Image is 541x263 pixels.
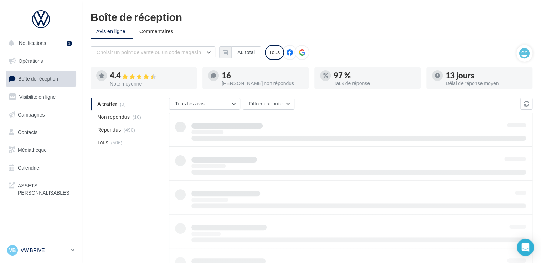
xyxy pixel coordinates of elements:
[4,160,78,175] a: Calendrier
[133,114,141,120] span: (16)
[18,147,47,153] span: Médiathèque
[111,140,122,145] span: (506)
[18,129,37,135] span: Contacts
[97,139,108,146] span: Tous
[97,49,201,55] span: Choisir un point de vente ou un code magasin
[219,46,261,58] button: Au total
[139,28,173,34] span: Commentaires
[18,111,45,117] span: Campagnes
[4,107,78,122] a: Campagnes
[67,41,72,46] div: 1
[334,72,415,79] div: 97 %
[6,243,76,257] a: VB VW BRIVE
[4,89,78,104] a: Visibilité en ligne
[9,247,16,254] span: VB
[91,46,215,58] button: Choisir un point de vente ou un code magasin
[334,81,415,86] div: Taux de réponse
[91,11,532,22] div: Boîte de réception
[21,247,68,254] p: VW BRIVE
[4,143,78,158] a: Médiathèque
[445,72,527,79] div: 13 jours
[124,127,135,133] span: (490)
[517,239,534,256] div: Open Intercom Messenger
[19,58,43,64] span: Opérations
[4,36,75,51] button: Notifications 1
[19,40,46,46] span: Notifications
[445,81,527,86] div: Délai de réponse moyen
[97,113,130,120] span: Non répondus
[110,72,191,80] div: 4.4
[4,125,78,140] a: Contacts
[19,94,56,100] span: Visibilité en ligne
[4,53,78,68] a: Opérations
[97,126,121,133] span: Répondus
[18,181,73,196] span: ASSETS PERSONNALISABLES
[110,81,191,86] div: Note moyenne
[231,46,261,58] button: Au total
[18,76,58,82] span: Boîte de réception
[222,72,303,79] div: 16
[265,45,284,60] div: Tous
[18,165,41,171] span: Calendrier
[4,71,78,86] a: Boîte de réception
[222,81,303,86] div: [PERSON_NAME] non répondus
[4,178,78,199] a: ASSETS PERSONNALISABLES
